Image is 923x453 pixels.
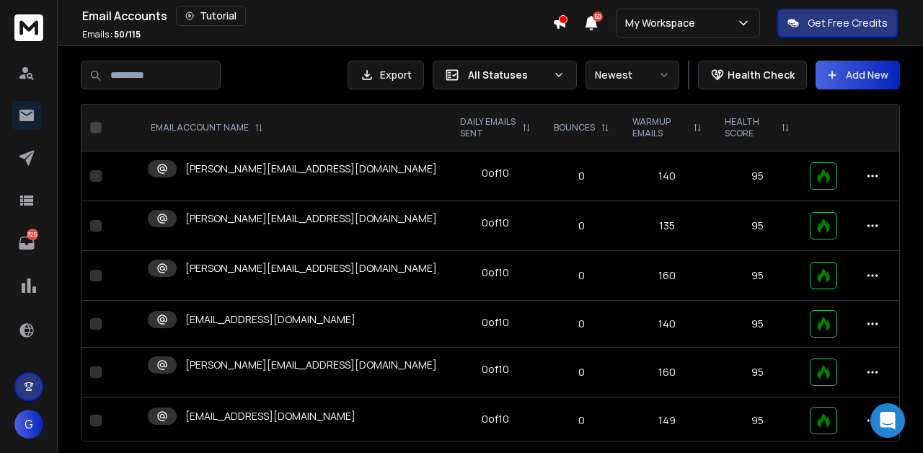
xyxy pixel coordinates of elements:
a: 325 [12,229,41,258]
p: 0 [551,169,612,183]
td: 140 [621,151,713,201]
button: Add New [816,61,900,89]
p: [PERSON_NAME][EMAIL_ADDRESS][DOMAIN_NAME] [185,358,437,372]
p: 0 [551,268,612,283]
td: 95 [713,301,801,348]
div: 0 of 10 [482,412,509,426]
div: EMAIL ACCOUNT NAME [151,122,263,133]
div: Open Intercom Messenger [870,403,905,438]
td: 95 [713,201,801,251]
button: G [14,410,43,439]
p: 325 [27,229,38,240]
p: [PERSON_NAME][EMAIL_ADDRESS][DOMAIN_NAME] [185,162,437,176]
button: Health Check [698,61,807,89]
div: 0 of 10 [482,265,509,280]
div: Email Accounts [82,6,552,26]
p: [PERSON_NAME][EMAIL_ADDRESS][DOMAIN_NAME] [185,211,437,226]
p: [EMAIL_ADDRESS][DOMAIN_NAME] [185,409,355,423]
p: Emails : [82,29,141,40]
td: 160 [621,251,713,301]
button: Get Free Credits [777,9,898,38]
td: 149 [621,397,713,444]
span: 50 [593,12,603,22]
div: 0 of 10 [482,362,509,377]
p: 0 [551,413,612,428]
button: Export [348,61,424,89]
p: [PERSON_NAME][EMAIL_ADDRESS][DOMAIN_NAME] [185,261,437,276]
td: 95 [713,397,801,444]
td: 140 [621,301,713,348]
div: 0 of 10 [482,166,509,180]
p: DAILY EMAILS SENT [460,116,516,139]
p: BOUNCES [554,122,595,133]
button: Newest [586,61,679,89]
div: 0 of 10 [482,216,509,230]
span: 50 / 115 [114,28,141,40]
td: 95 [713,348,801,397]
p: Health Check [728,68,795,82]
td: 135 [621,201,713,251]
div: 0 of 10 [482,315,509,330]
p: WARMUP EMAILS [632,116,687,139]
td: 160 [621,348,713,397]
td: 95 [713,151,801,201]
p: 0 [551,365,612,379]
td: 95 [713,251,801,301]
p: 0 [551,317,612,331]
button: Tutorial [176,6,246,26]
p: All Statuses [468,68,547,82]
p: Get Free Credits [808,16,888,30]
p: [EMAIL_ADDRESS][DOMAIN_NAME] [185,312,355,327]
p: My Workspace [625,16,701,30]
p: 0 [551,219,612,233]
p: HEALTH SCORE [725,116,775,139]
